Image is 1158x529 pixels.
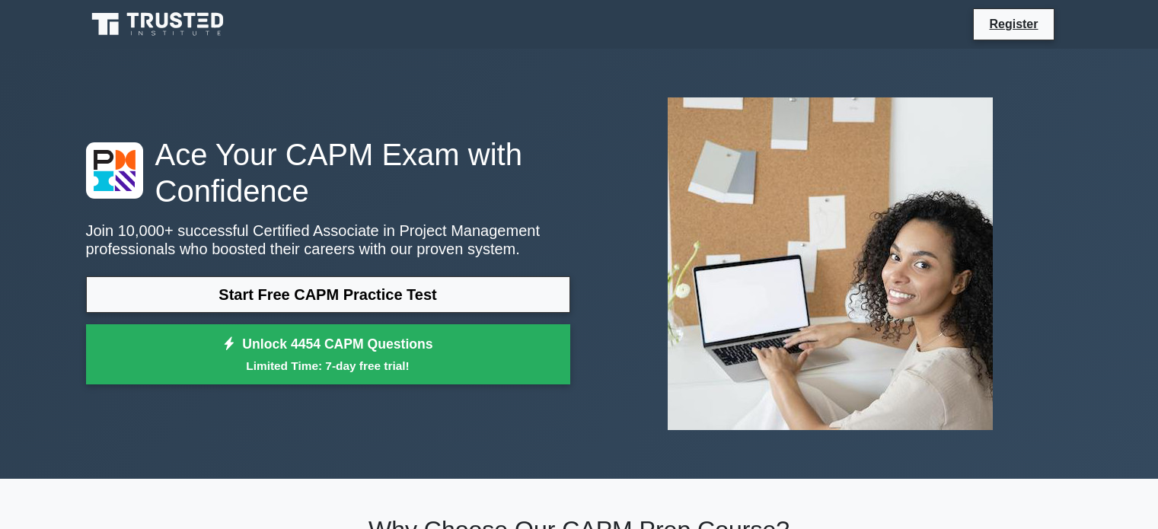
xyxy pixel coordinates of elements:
[86,136,570,209] h1: Ace Your CAPM Exam with Confidence
[86,276,570,313] a: Start Free CAPM Practice Test
[86,324,570,385] a: Unlock 4454 CAPM QuestionsLimited Time: 7-day free trial!
[105,357,551,374] small: Limited Time: 7-day free trial!
[86,221,570,258] p: Join 10,000+ successful Certified Associate in Project Management professionals who boosted their...
[980,14,1047,33] a: Register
